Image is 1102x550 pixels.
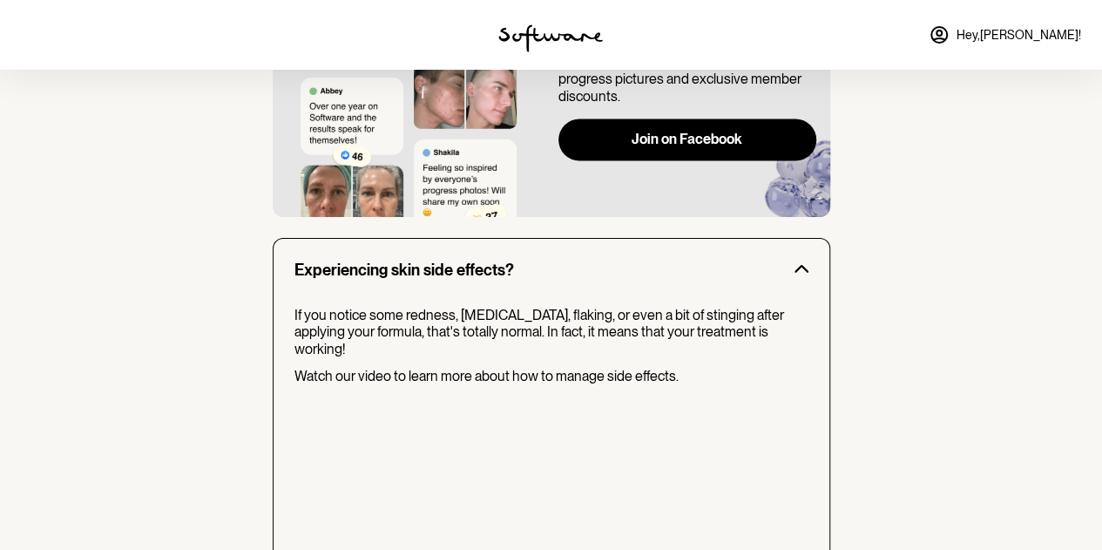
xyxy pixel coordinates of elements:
[558,119,816,160] button: Join on Facebook
[558,54,816,105] p: Get access to unfiltered feedback, progress pictures and exclusive member discounts.
[957,28,1081,43] span: Hey, [PERSON_NAME] !
[498,24,603,52] img: software logo
[918,14,1092,56] a: Hey,[PERSON_NAME]!
[632,131,742,147] span: Join on Facebook
[294,260,514,279] h3: Experiencing skin side effects?
[294,367,808,384] p: Watch our video to learn more about how to manage side effects.
[274,239,829,293] button: Experiencing skin side effects?
[294,306,808,356] p: If you notice some redness, [MEDICAL_DATA], flaking, or even a bit of stinging after applying you...
[747,126,886,266] img: blue-blob-static.6fc92ad205deb0e481d5.png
